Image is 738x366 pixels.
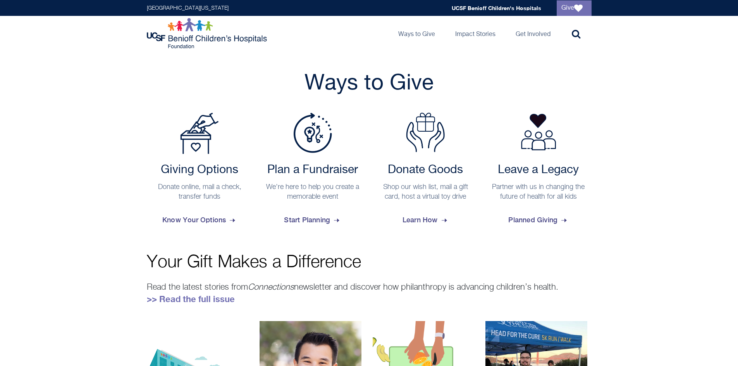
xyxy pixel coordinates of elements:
[151,163,249,177] h2: Giving Options
[147,294,235,304] a: >> Read the full issue
[377,163,475,177] h2: Donate Goods
[508,210,568,230] span: Planned Giving
[449,16,502,51] a: Impact Stories
[248,283,294,292] em: Connections
[260,113,366,230] a: Plan a Fundraiser Plan a Fundraiser We're here to help you create a memorable event Start Planning
[284,210,341,230] span: Start Planning
[557,0,592,16] a: Give
[147,254,592,271] p: Your Gift Makes a Difference
[403,210,449,230] span: Learn How
[263,163,362,177] h2: Plan a Fundraiser
[147,113,253,230] a: Payment Options Giving Options Donate online, mail a check, transfer funds Know Your Options
[180,113,219,154] img: Payment Options
[147,5,229,11] a: [GEOGRAPHIC_DATA][US_STATE]
[392,16,441,51] a: Ways to Give
[406,113,445,152] img: Donate Goods
[147,70,592,97] h2: Ways to Give
[452,5,541,11] a: UCSF Benioff Children's Hospitals
[162,210,237,230] span: Know Your Options
[147,281,592,306] p: Read the latest stories from newsletter and discover how philanthropy is advancing children’s hea...
[293,113,332,153] img: Plan a Fundraiser
[489,182,588,202] p: Partner with us in changing the future of health for all kids
[151,182,249,202] p: Donate online, mail a check, transfer funds
[373,113,479,230] a: Donate Goods Donate Goods Shop our wish list, mail a gift card, host a virtual toy drive Learn How
[263,182,362,202] p: We're here to help you create a memorable event
[377,182,475,202] p: Shop our wish list, mail a gift card, host a virtual toy drive
[147,18,269,49] img: Logo for UCSF Benioff Children's Hospitals Foundation
[489,163,588,177] h2: Leave a Legacy
[509,16,557,51] a: Get Involved
[485,113,592,230] a: Leave a Legacy Partner with us in changing the future of health for all kids Planned Giving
